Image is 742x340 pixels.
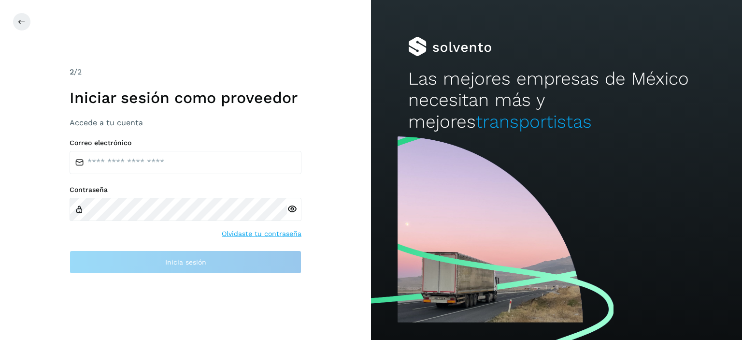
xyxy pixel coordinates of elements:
span: Inicia sesión [165,259,206,266]
h2: Las mejores empresas de México necesitan más y mejores [408,68,705,133]
span: transportistas [476,111,592,132]
a: Olvidaste tu contraseña [222,229,301,239]
div: /2 [70,66,301,78]
h1: Iniciar sesión como proveedor [70,89,301,107]
span: 2 [70,67,74,76]
h3: Accede a tu cuenta [70,118,301,127]
label: Contraseña [70,186,301,194]
label: Correo electrónico [70,139,301,147]
button: Inicia sesión [70,251,301,274]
